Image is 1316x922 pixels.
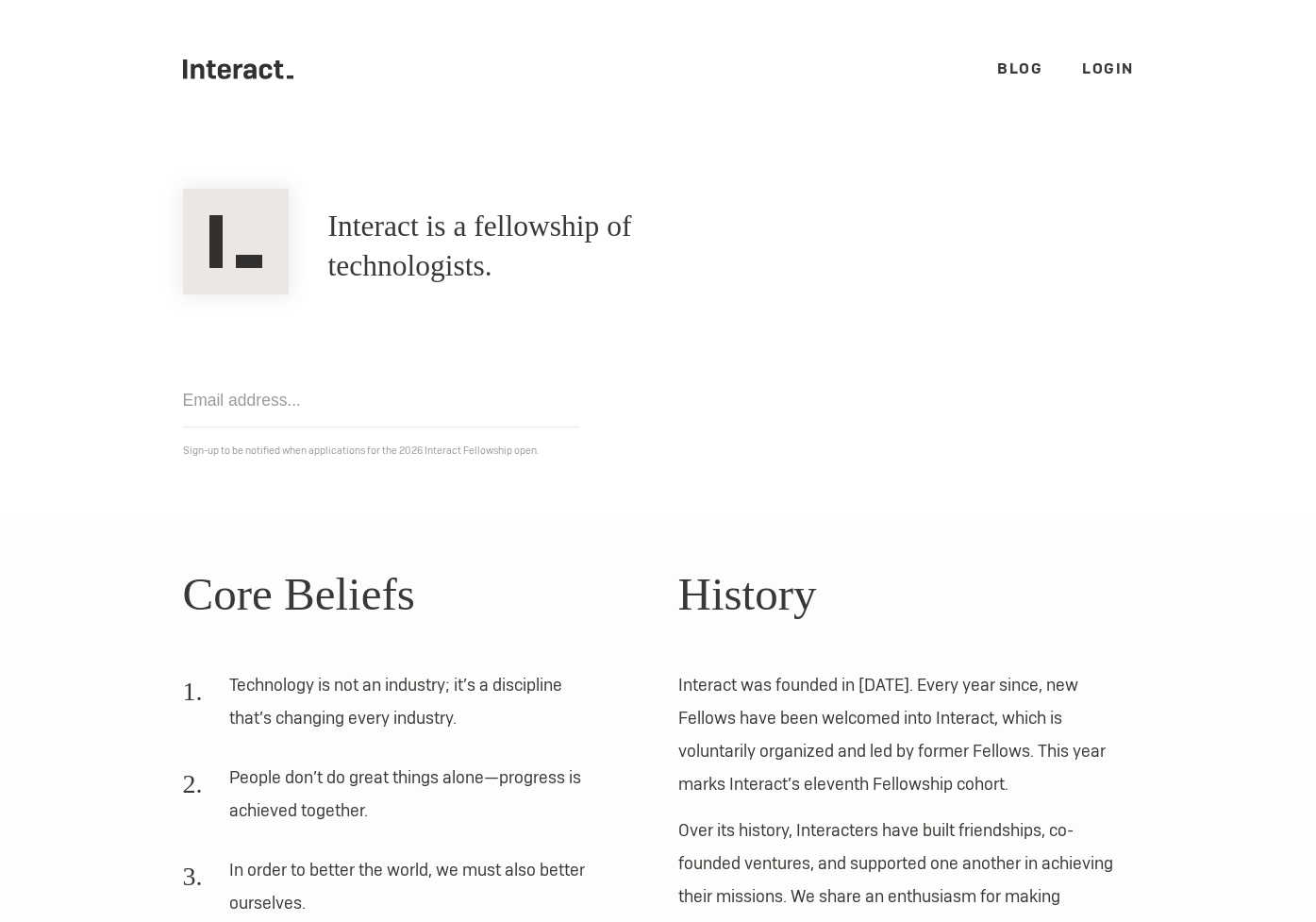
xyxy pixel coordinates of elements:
p: Interact was founded in [DATE]. Every year since, new Fellows have been welcomed into Interact, w... [678,668,1134,800]
h2: History [678,560,1134,629]
input: Email address... [183,374,579,427]
img: Interact Logo [183,189,289,294]
a: Blog [997,59,1042,78]
a: Login [1082,59,1134,78]
li: People don’t do great things alone—progress is achieved together. [183,761,599,840]
p: Sign-up to be notified when applications for the 2026 Interact Fellowship open. [183,441,1134,461]
h2: Core Beliefs [183,560,639,629]
li: Technology is not an industry; it’s a discipline that’s changing every industry. [183,668,599,747]
h1: Interact is a fellowship of technologists. [328,207,775,286]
